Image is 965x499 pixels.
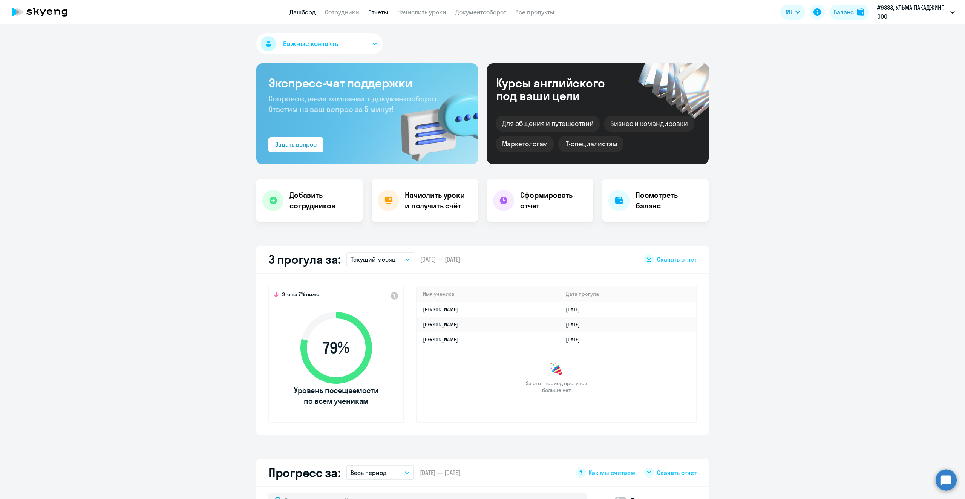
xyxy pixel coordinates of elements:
th: Имя ученика [417,286,560,302]
span: Как мы считаем [589,468,635,477]
p: Весь период [351,468,387,477]
a: [DATE] [566,306,586,313]
img: congrats [549,362,564,377]
h4: Сформировать отчет [520,190,587,211]
span: Сопровождение компании + документооборот. Ответим на ваш вопрос за 5 минут! [268,94,439,114]
span: За этот период прогулов больше нет [525,380,588,393]
span: Важные контакты [283,39,340,49]
a: Отчеты [368,8,388,16]
a: [PERSON_NAME] [423,321,458,328]
span: RU [786,8,792,17]
img: balance [857,8,864,16]
a: Дашборд [289,8,316,16]
span: [DATE] — [DATE] [420,468,460,477]
span: Уровень посещаемости по всем ученикам [293,385,380,406]
div: Бизнес и командировки [604,116,694,132]
span: Скачать отчет [657,468,697,477]
a: [DATE] [566,336,586,343]
h2: Прогресс за: [268,465,340,480]
a: [DATE] [566,321,586,328]
button: Текущий месяц [346,252,414,266]
div: IT-специалистам [558,136,623,152]
h3: Экспресс-чат поддержки [268,75,466,90]
a: Сотрудники [325,8,359,16]
div: Для общения и путешествий [496,116,600,132]
h2: 3 прогула за: [268,252,340,267]
th: Дата прогула [560,286,696,302]
div: Курсы английского под ваши цели [496,77,625,102]
button: Важные контакты [256,33,383,54]
img: bg-img [390,80,478,164]
span: 79 % [293,339,380,357]
a: Документооборот [455,8,506,16]
div: Баланс [834,8,854,17]
span: Это на 7% ниже, [282,291,320,300]
button: Балансbalance [829,5,869,20]
a: Все продукты [515,8,554,16]
div: Маркетологам [496,136,554,152]
a: [PERSON_NAME] [423,306,458,313]
h4: Посмотреть баланс [636,190,703,211]
div: Задать вопрос [275,140,317,149]
span: Скачать отчет [657,255,697,263]
button: Весь период [346,465,414,480]
button: Задать вопрос [268,137,323,152]
h4: Начислить уроки и получить счёт [405,190,470,211]
span: [DATE] — [DATE] [420,255,460,263]
button: RU [780,5,805,20]
p: Текущий месяц [351,255,396,264]
p: #9883, УЛЬМА ПАКАДЖИНГ, ООО [877,3,947,21]
button: #9883, УЛЬМА ПАКАДЖИНГ, ООО [873,3,959,21]
a: [PERSON_NAME] [423,336,458,343]
h4: Добавить сотрудников [289,190,357,211]
a: Начислить уроки [397,8,446,16]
